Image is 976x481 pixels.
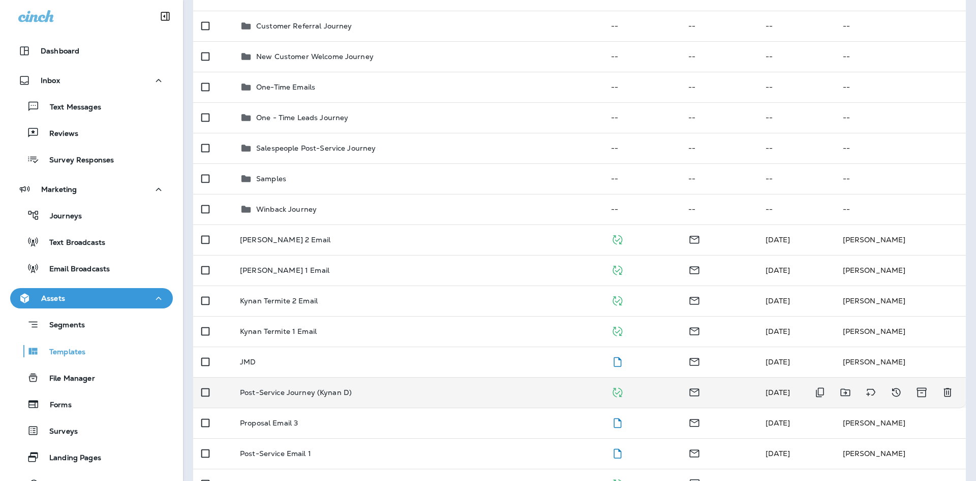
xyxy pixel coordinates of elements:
p: Dashboard [41,47,79,55]
span: Email [688,448,700,457]
button: Text Broadcasts [10,231,173,252]
p: Salespeople Post-Service Journey [256,144,376,152]
button: Collapse Sidebar [151,6,179,26]
td: -- [603,163,680,194]
button: Surveys [10,420,173,441]
p: File Manager [39,374,95,384]
p: New Customer Welcome Journey [256,52,374,61]
p: Post-Service Email 1 [240,449,311,458]
span: Anthony Olivias [766,296,790,305]
span: Draft [611,356,624,365]
td: -- [757,72,835,102]
span: Published [611,326,624,335]
p: [PERSON_NAME] 2 Email [240,236,330,244]
p: Survey Responses [39,156,114,165]
td: -- [680,102,757,133]
p: Landing Pages [39,454,101,463]
td: -- [680,163,757,194]
p: JMD [240,358,256,366]
p: Journeys [40,212,82,221]
span: Email [688,387,700,396]
button: Journeys [10,205,173,226]
p: Reviews [39,129,78,139]
td: [PERSON_NAME] [835,255,966,286]
span: Draft [611,448,624,457]
button: Dashboard [10,41,173,61]
button: Forms [10,393,173,415]
p: Customer Referral Journey [256,22,352,30]
span: Anthony Olivias [766,418,790,428]
td: -- [757,194,835,224]
td: -- [603,133,680,163]
td: -- [680,41,757,72]
button: Inbox [10,70,173,91]
td: [PERSON_NAME] [835,286,966,316]
td: -- [757,102,835,133]
td: [PERSON_NAME] [835,316,966,347]
button: Assets [10,288,173,308]
button: Survey Responses [10,149,173,170]
td: -- [757,133,835,163]
button: Templates [10,341,173,362]
p: Text Broadcasts [39,238,105,248]
td: [PERSON_NAME] [835,224,966,255]
td: [PERSON_NAME] [835,438,966,469]
td: -- [680,194,757,224]
span: Anthony Olivias [766,235,790,244]
span: Jack Dayen [766,357,790,366]
p: One-Time Emails [256,83,315,91]
p: Samples [256,175,286,183]
p: Inbox [41,76,60,84]
td: -- [603,194,680,224]
span: Published [611,265,624,274]
span: Email [688,326,700,335]
span: Published [611,234,624,243]
td: -- [835,163,966,194]
span: Anthony Olivias [766,449,790,458]
button: Move to folder [835,382,856,403]
p: [PERSON_NAME] 1 Email [240,266,329,274]
td: -- [680,11,757,41]
p: Email Broadcasts [39,265,110,274]
button: Duplicate [810,382,830,403]
td: -- [603,41,680,72]
td: -- [680,133,757,163]
button: Archive [911,382,932,403]
td: -- [757,11,835,41]
span: Anthony Olivias [766,388,790,397]
td: -- [757,163,835,194]
p: Marketing [41,185,77,193]
span: Email [688,417,700,427]
td: -- [603,102,680,133]
p: Kynan Termite 1 Email [240,327,317,335]
button: View Changelog [886,382,906,403]
td: -- [835,133,966,163]
p: Segments [39,321,85,331]
td: -- [835,102,966,133]
td: [PERSON_NAME] [835,347,966,377]
button: Add tags [861,382,881,403]
p: Surveys [39,427,78,437]
span: Draft [611,417,624,427]
p: Winback Journey [256,205,317,213]
span: Email [688,295,700,304]
p: Text Messages [40,103,101,112]
span: Anthony Olivias [766,266,790,275]
td: -- [835,11,966,41]
button: Delete [937,382,958,403]
button: Reviews [10,122,173,144]
button: Landing Pages [10,446,173,468]
span: Email [688,234,700,243]
td: -- [835,194,966,224]
button: Text Messages [10,96,173,117]
td: -- [603,72,680,102]
td: [PERSON_NAME] [835,408,966,438]
p: Forms [40,401,72,410]
td: -- [603,11,680,41]
span: Anthony Olivias [766,327,790,336]
button: Email Broadcasts [10,258,173,279]
p: Templates [39,348,85,357]
p: One - Time Leads Journey [256,114,348,122]
button: Marketing [10,179,173,200]
span: Published [611,295,624,304]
